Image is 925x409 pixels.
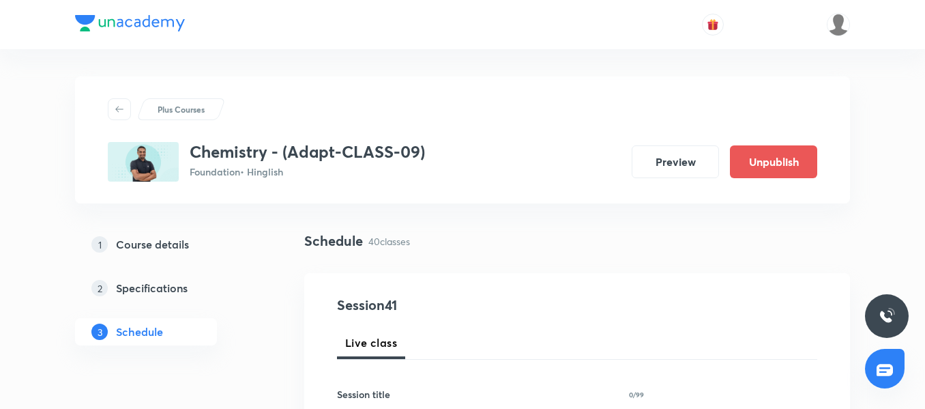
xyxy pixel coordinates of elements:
[91,324,108,340] p: 3
[879,308,895,324] img: ttu
[91,280,108,296] p: 2
[827,13,850,36] img: Gopal Kumar
[158,103,205,115] p: Plus Courses
[337,295,586,315] h4: Session 41
[730,145,817,178] button: Unpublish
[116,280,188,296] h5: Specifications
[345,335,397,351] span: Live class
[337,387,390,401] h6: Session title
[116,236,189,253] h5: Course details
[702,14,724,36] button: avatar
[91,236,108,253] p: 1
[108,142,179,182] img: EC2B63BB-33A2-45A7-957C-F6DB00C08D56_plus.png
[75,231,261,258] a: 1Course details
[75,274,261,302] a: 2Specifications
[75,15,185,35] a: Company Logo
[707,18,719,31] img: avatar
[629,391,644,398] p: 0/99
[116,324,163,340] h5: Schedule
[304,231,363,251] h4: Schedule
[632,145,719,178] button: Preview
[190,142,425,162] h3: Chemistry - (Adapt-CLASS-09)
[190,165,425,179] p: Foundation • Hinglish
[368,234,410,249] p: 40 classes
[75,15,185,31] img: Company Logo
